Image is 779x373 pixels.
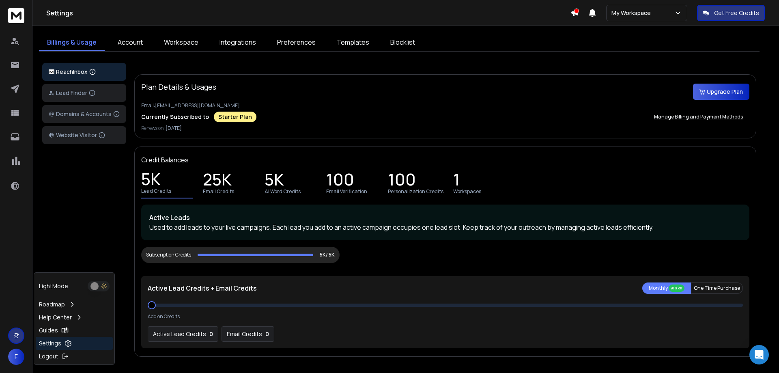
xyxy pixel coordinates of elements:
p: Personalization Credits [388,188,443,195]
p: Currently Subscribed to [141,113,209,121]
p: Email Credits [203,188,234,195]
a: Settings [36,337,113,350]
p: 0 [209,330,213,338]
p: Light Mode [39,282,68,290]
button: One Time Purchase [691,282,743,294]
a: Roadmap [36,298,113,311]
p: 0 [265,330,269,338]
div: 20% off [669,285,684,292]
p: Logout [39,352,58,360]
p: Add on Credits [148,313,180,320]
p: Plan Details & Usages [141,81,216,93]
button: F [8,349,24,365]
button: Monthly 20% off [642,282,691,294]
p: 5K [141,175,161,186]
button: Website Visitor [42,126,126,144]
p: Help Center [39,313,72,321]
p: Used to add leads to your live campaigns. Each lead you add to an active campaign occupies one le... [149,222,741,232]
p: Renews on: [141,125,749,132]
a: Billings & Usage [39,34,105,51]
div: Subscription Credits [146,252,191,258]
p: 5K [265,175,284,187]
p: 25K [203,175,232,187]
button: ReachInbox [42,63,126,81]
h1: Settings [46,8,570,18]
p: 5K/ 5K [320,252,335,258]
a: Account [110,34,151,51]
div: Open Intercom Messenger [749,345,769,364]
a: Workspace [156,34,207,51]
a: Preferences [269,34,324,51]
p: Get Free Credits [714,9,759,17]
p: Workspaces [453,188,481,195]
p: Active Lead Credits + Email Credits [148,283,257,293]
p: My Workspace [611,9,654,17]
p: 100 [388,175,416,187]
p: Email: [EMAIL_ADDRESS][DOMAIN_NAME] [141,102,749,109]
a: Integrations [211,34,264,51]
button: Domains & Accounts [42,105,126,123]
div: Starter Plan [214,112,256,122]
p: Email Credits [227,330,262,338]
a: Guides [36,324,113,337]
p: AI Word Credits [265,188,301,195]
a: Blocklist [382,34,423,51]
p: Active Lead Credits [153,330,206,338]
p: Lead Credits [141,188,171,194]
button: Upgrade Plan [693,84,749,100]
a: Help Center [36,311,113,324]
img: logo [49,69,54,75]
p: Credit Balances [141,155,189,165]
p: Email Verification [326,188,367,195]
button: Manage Billing and Payment Methods [648,109,749,125]
p: 1 [453,175,460,187]
button: Lead Finder [42,84,126,102]
p: 100 [326,175,354,187]
a: Templates [329,34,377,51]
p: Settings [39,339,61,347]
span: [DATE] [166,125,182,132]
button: Get Free Credits [697,5,765,21]
p: Active Leads [149,213,741,222]
p: Roadmap [39,300,65,308]
p: Guides [39,326,58,334]
p: Manage Billing and Payment Methods [654,114,743,120]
